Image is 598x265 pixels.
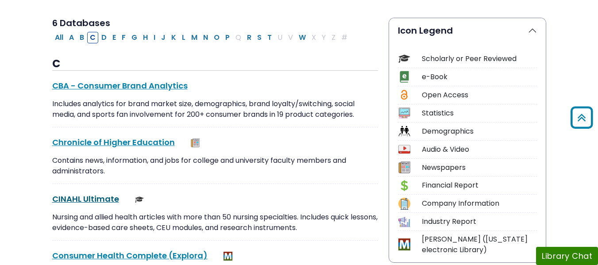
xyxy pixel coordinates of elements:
button: Filter Results D [99,32,109,43]
div: Statistics [422,108,537,119]
div: Demographics [422,126,537,137]
a: CINAHL Ultimate [52,193,119,204]
a: Consumer Health Complete (Explora) [52,250,208,261]
button: Filter Results R [244,32,254,43]
button: Library Chat [536,247,598,265]
img: Icon Statistics [398,107,410,119]
a: CBA - Consumer Brand Analytics [52,80,188,91]
img: Newspapers [191,138,200,147]
img: Icon Demographics [398,125,410,137]
p: Contains news, information, and jobs for college and university faculty members and administrators. [52,155,378,177]
button: Icon Legend [389,18,546,43]
div: e-Book [422,72,537,82]
div: [PERSON_NAME] ([US_STATE] electronic Library) [422,234,537,255]
img: Icon Company Information [398,198,410,210]
div: Financial Report [422,180,537,191]
img: Icon MeL (Michigan electronic Library) [398,238,410,250]
img: Icon Audio & Video [398,143,410,155]
button: Filter Results G [129,32,140,43]
div: Scholarly or Peer Reviewed [422,54,537,64]
div: Company Information [422,198,537,209]
img: Icon Financial Report [398,180,410,192]
div: Newspapers [422,162,537,173]
button: Filter Results H [140,32,150,43]
button: Filter Results M [189,32,200,43]
button: Filter Results C [87,32,98,43]
button: Filter Results F [119,32,128,43]
button: Filter Results W [296,32,309,43]
div: Open Access [422,90,537,100]
div: Alpha-list to filter by first letter of database name [52,32,351,42]
a: Chronicle of Higher Education [52,137,175,148]
img: Icon Scholarly or Peer Reviewed [398,53,410,65]
button: Filter Results J [158,32,168,43]
button: Filter Results B [77,32,87,43]
button: Filter Results K [169,32,179,43]
button: Filter Results E [110,32,119,43]
div: Industry Report [422,216,537,227]
button: Filter Results I [151,32,158,43]
button: Filter Results O [211,32,222,43]
img: Icon e-Book [398,71,410,83]
button: Filter Results N [201,32,211,43]
a: Back to Top [567,110,596,125]
img: Icon Newspapers [398,161,410,173]
img: Scholarly or Peer Reviewed [135,195,144,204]
p: Includes analytics for brand market size, demographics, brand loyalty/switching, social media, an... [52,99,378,120]
h3: C [52,58,378,71]
button: All [52,32,66,43]
img: Icon Industry Report [398,216,410,228]
button: Filter Results S [255,32,264,43]
img: MeL (Michigan electronic Library) [224,252,232,261]
span: 6 Databases [52,17,110,29]
button: Filter Results A [66,32,77,43]
button: Filter Results T [265,32,274,43]
button: Filter Results L [179,32,188,43]
p: Nursing and allied health articles with more than 50 nursing specialties. Includes quick lessons,... [52,212,378,233]
div: Audio & Video [422,144,537,155]
img: Icon Open Access [399,89,410,101]
button: Filter Results P [223,32,232,43]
